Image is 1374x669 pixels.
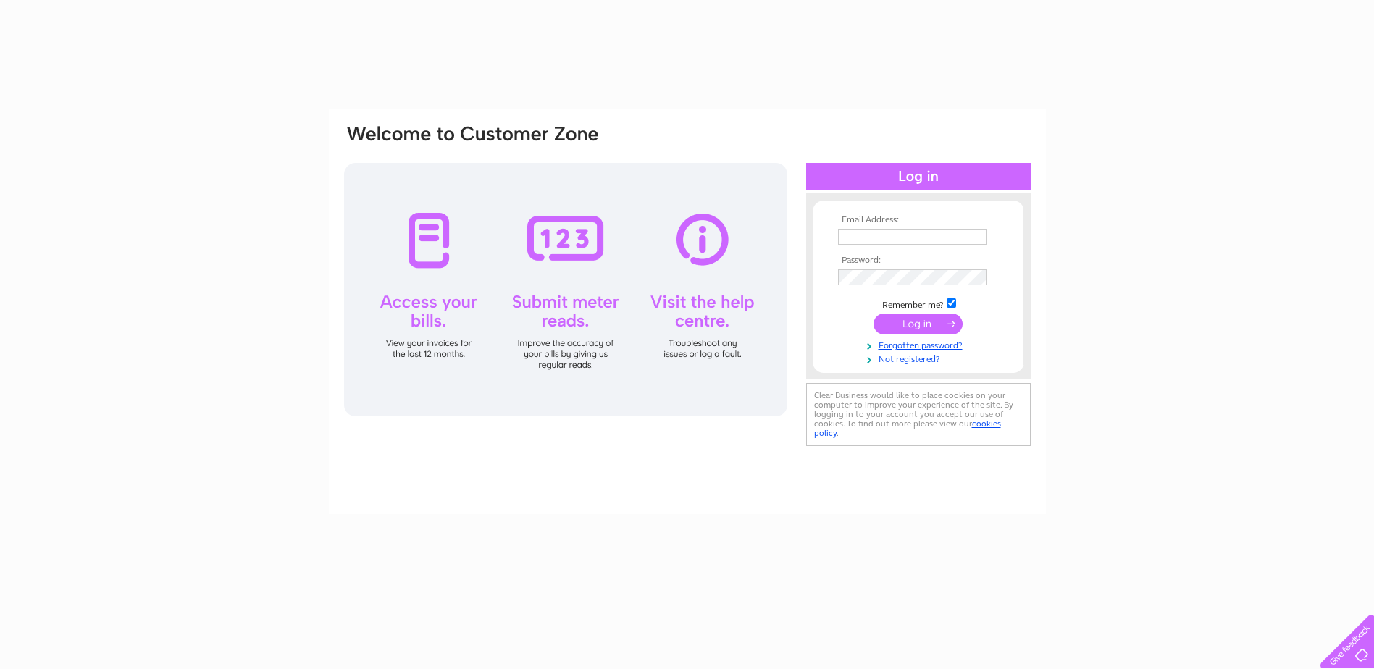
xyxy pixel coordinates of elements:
[806,383,1031,446] div: Clear Business would like to place cookies on your computer to improve your experience of the sit...
[874,314,963,334] input: Submit
[814,418,1001,438] a: cookies policy
[838,337,1002,351] a: Forgotten password?
[834,256,1002,266] th: Password:
[834,296,1002,311] td: Remember me?
[834,215,1002,225] th: Email Address:
[838,351,1002,365] a: Not registered?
